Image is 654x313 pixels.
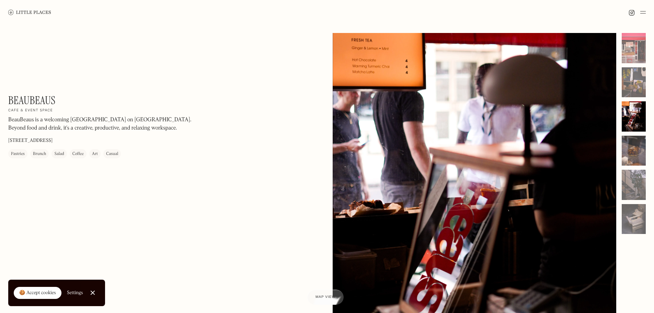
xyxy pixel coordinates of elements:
[11,151,25,158] div: Pastries
[315,295,335,299] span: Map view
[8,109,53,113] h2: Cafe & event space
[19,290,56,297] div: 🍪 Accept cookies
[54,151,64,158] div: Salad
[67,285,83,301] a: Settings
[14,287,61,299] a: 🍪 Accept cookies
[106,151,118,158] div: Casual
[8,94,56,107] h1: BeauBeaus
[72,151,84,158] div: Coffee
[33,151,46,158] div: Brunch
[92,151,98,158] div: Art
[307,290,344,305] a: Map view
[8,116,194,133] p: BeauBeaus is a welcoming [GEOGRAPHIC_DATA] on [GEOGRAPHIC_DATA]. Beyond food and drink, it's a cr...
[67,290,83,295] div: Settings
[86,286,100,300] a: Close Cookie Popup
[8,137,53,145] p: [STREET_ADDRESS]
